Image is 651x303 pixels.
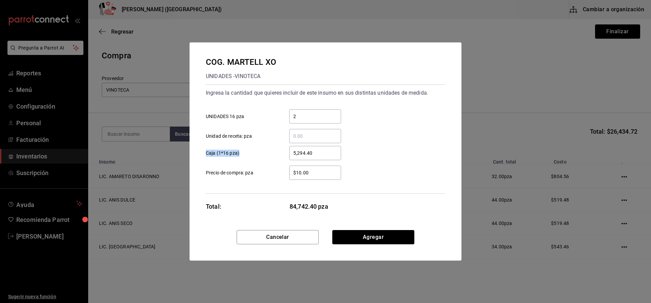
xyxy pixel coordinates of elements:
[206,71,276,82] div: UNIDADES - VINOTECA
[206,202,221,211] div: Total:
[206,150,239,157] span: Caja (1*16 pza)
[332,230,414,244] button: Agregar
[206,113,244,120] span: UNIDADES 16 pza
[206,88,445,98] div: Ingresa la cantidad que quieres incluir de este insumo en sus distintas unidades de medida.
[206,133,252,140] span: Unidad de receta: pza
[290,202,341,211] span: 84,742.40 pza
[206,169,253,176] span: Precio de compra: pza
[206,56,276,68] div: COG. MARTELL XO
[289,169,341,177] input: Precio de compra: pza
[289,132,341,140] input: Unidad de receta: pza
[237,230,319,244] button: Cancelar
[289,149,341,157] input: Caja (1*16 pza)
[289,112,341,120] input: UNIDADES 16 pza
